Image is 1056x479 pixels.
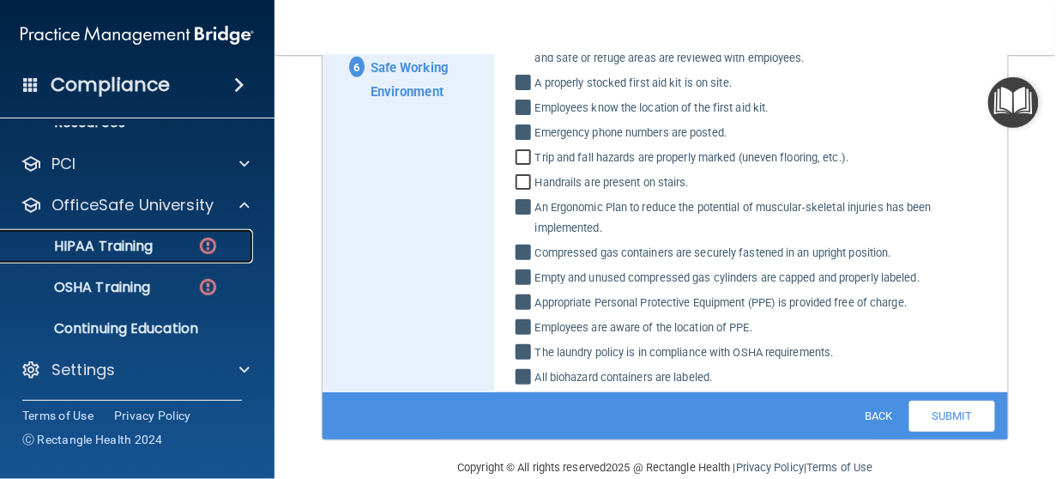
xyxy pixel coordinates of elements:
[850,403,906,427] a: Back
[371,57,481,104] span: Safe Working Environment
[11,279,150,296] p: OSHA Training
[11,320,245,337] p: Continuing Education
[535,268,920,288] span: Empty and unused compressed gas cylinders are capped and properly labeled.
[516,151,535,168] input: Trip and fall hazards are properly marked (uneven flooring, etc.).
[516,201,535,239] input: An Ergonomic Plan to reduce the potential of muscular‐skeletal injuries has been implemented.
[197,235,219,257] img: danger-circle.6113f641.png
[535,173,689,193] span: Handrails are present on stairs.
[51,195,214,215] p: OfficeSafe University
[516,271,535,288] input: Empty and unused compressed gas cylinders are capped and properly labeled.
[516,371,535,388] input: All biohazard containers are labeled.
[535,343,834,363] span: The laundry policy is in compliance with OSHA requirements.
[535,73,732,94] span: A properly stocked first aid kit is on site.
[51,154,75,174] p: PCI
[197,276,219,298] img: danger-circle.6113f641.png
[516,296,535,313] input: Appropriate Personal Protective Equipment (PPE) is provided free of charge.
[21,154,250,174] a: PCI
[22,431,163,448] span: Ⓒ Rectangle Health 2024
[51,73,170,97] h4: Compliance
[22,407,94,424] a: Terms of Use
[535,148,849,168] span: Trip and fall hazards are properly marked (uneven flooring, etc.).
[21,360,250,380] a: Settings
[516,246,535,264] input: Compressed gas containers are securely fastened in an upright position.
[806,461,872,474] a: Terms of Use
[516,76,535,94] input: A properly stocked first aid kit is on site.
[21,195,250,215] a: OfficeSafe University
[535,197,995,239] span: An Ergonomic Plan to reduce the potential of muscular‐skeletal injuries has been implemented.
[535,98,769,118] span: Employees know the location of the first aid kit.
[535,243,891,264] span: Compressed gas containers are securely fastened in an upright position.
[516,321,535,338] input: Employees are aware of the location of PPE.
[21,18,254,52] img: PMB logo
[114,407,191,424] a: Privacy Policy
[349,57,365,77] span: 6
[909,401,995,432] a: Submit
[535,123,727,143] span: Emergency phone numbers are posted.
[535,293,908,313] span: Appropriate Personal Protective Equipment (PPE) is provided free of charge.
[535,318,752,338] span: Employees are aware of the location of PPE.
[988,77,1039,128] button: Open Resource Center
[11,238,153,255] p: HIPAA Training
[970,361,1035,426] iframe: Drift Widget Chat Controller
[736,461,804,474] a: Privacy Policy
[516,176,535,193] input: Handrails are present on stairs.
[516,101,535,118] input: Employees know the location of the first aid kit.
[535,367,713,388] span: All biohazard containers are labeled.
[516,126,535,143] input: Emergency phone numbers are posted.
[516,346,535,363] input: The laundry policy is in compliance with OSHA requirements.
[51,360,115,380] p: Settings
